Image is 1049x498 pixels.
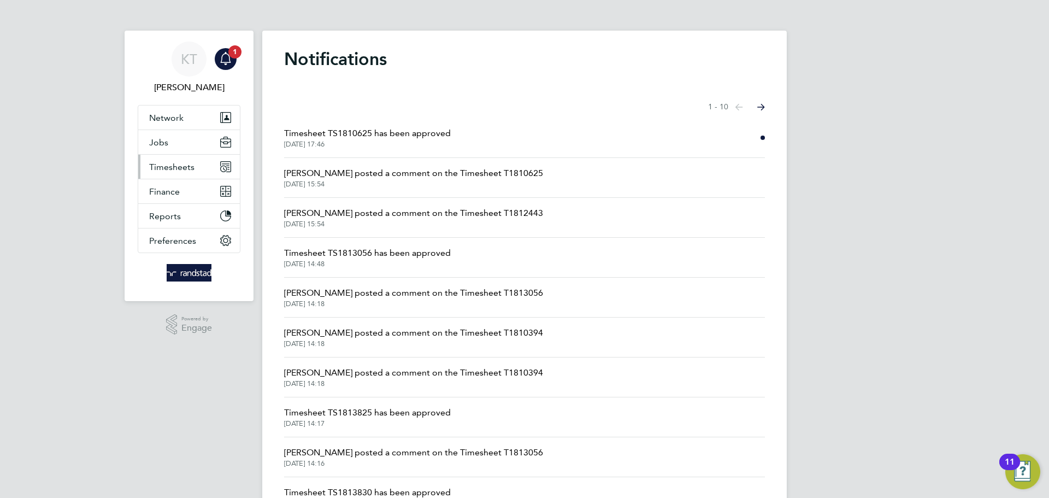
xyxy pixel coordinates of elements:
span: KT [181,52,197,66]
span: [DATE] 15:54 [284,180,543,189]
a: Timesheet TS1813825 has been approved[DATE] 14:17 [284,406,451,428]
a: [PERSON_NAME] posted a comment on the Timesheet T1812443[DATE] 15:54 [284,207,543,229]
span: Powered by [181,314,212,324]
span: Reports [149,211,181,221]
img: randstad-logo-retina.png [167,264,212,282]
span: [PERSON_NAME] posted a comment on the Timesheet T1813056 [284,446,543,459]
span: [DATE] 17:46 [284,140,451,149]
button: Network [138,106,240,130]
a: [PERSON_NAME] posted a comment on the Timesheet T1810394[DATE] 14:18 [284,366,543,388]
span: [PERSON_NAME] posted a comment on the Timesheet T1812443 [284,207,543,220]
span: 1 - 10 [708,102,728,113]
a: [PERSON_NAME] posted a comment on the Timesheet T1813056[DATE] 14:18 [284,286,543,308]
a: KT[PERSON_NAME] [138,42,240,94]
a: Powered byEngage [166,314,213,335]
button: Jobs [138,130,240,154]
span: [DATE] 14:18 [284,379,543,388]
span: [PERSON_NAME] posted a comment on the Timesheet T1813056 [284,286,543,300]
span: Timesheets [149,162,195,172]
button: Finance [138,179,240,203]
a: Timesheet TS1810625 has been approved[DATE] 17:46 [284,127,451,149]
a: 1 [215,42,237,77]
nav: Select page of notifications list [708,96,765,118]
button: Timesheets [138,155,240,179]
span: Timesheet TS1813056 has been approved [284,247,451,260]
span: Engage [181,324,212,333]
button: Preferences [138,229,240,253]
span: [DATE] 15:54 [284,220,543,229]
button: Reports [138,204,240,228]
span: [DATE] 14:16 [284,459,543,468]
button: Open Resource Center, 11 new notifications [1005,454,1040,489]
span: Timesheet TS1813825 has been approved [284,406,451,419]
span: [PERSON_NAME] posted a comment on the Timesheet T1810625 [284,167,543,180]
a: [PERSON_NAME] posted a comment on the Timesheet T1813056[DATE] 14:16 [284,446,543,468]
span: Finance [149,186,180,197]
span: Kieran Trotter [138,81,240,94]
a: [PERSON_NAME] posted a comment on the Timesheet T1810394[DATE] 14:18 [284,326,543,348]
a: Go to home page [138,264,240,282]
span: [PERSON_NAME] posted a comment on the Timesheet T1810394 [284,366,543,379]
a: Timesheet TS1813056 has been approved[DATE] 14:48 [284,247,451,268]
a: [PERSON_NAME] posted a comment on the Timesheet T1810625[DATE] 15:54 [284,167,543,189]
span: 1 [228,45,241,58]
span: Timesheet TS1810625 has been approved [284,127,451,140]
nav: Main navigation [125,31,254,301]
span: Preferences [149,236,196,246]
span: [DATE] 14:17 [284,419,451,428]
span: [DATE] 14:48 [284,260,451,268]
span: Jobs [149,137,168,148]
h1: Notifications [284,48,765,70]
span: [DATE] 14:18 [284,300,543,308]
span: Network [149,113,184,123]
span: [PERSON_NAME] posted a comment on the Timesheet T1810394 [284,326,543,339]
span: [DATE] 14:18 [284,339,543,348]
div: 11 [1005,462,1015,476]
